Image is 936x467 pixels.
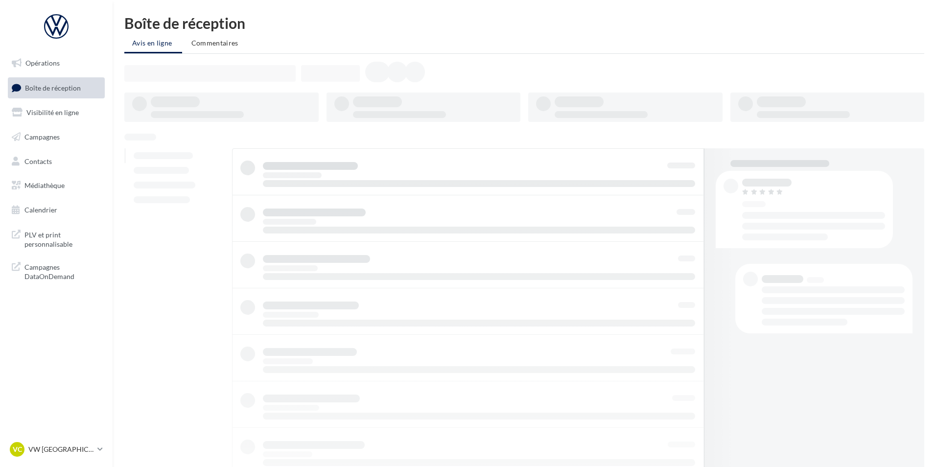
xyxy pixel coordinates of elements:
a: PLV et print personnalisable [6,224,107,253]
span: Boîte de réception [25,83,81,92]
a: Contacts [6,151,107,172]
span: Campagnes [24,133,60,141]
a: VC VW [GEOGRAPHIC_DATA] [8,440,105,459]
span: Calendrier [24,206,57,214]
span: Campagnes DataOnDemand [24,260,101,281]
span: VC [13,444,22,454]
a: Boîte de réception [6,77,107,98]
span: Commentaires [191,39,238,47]
p: VW [GEOGRAPHIC_DATA] [28,444,94,454]
div: Boîte de réception [124,16,924,30]
span: PLV et print personnalisable [24,228,101,249]
span: Médiathèque [24,181,65,189]
span: Contacts [24,157,52,165]
span: Opérations [25,59,60,67]
a: Campagnes [6,127,107,147]
a: Campagnes DataOnDemand [6,257,107,285]
a: Médiathèque [6,175,107,196]
a: Calendrier [6,200,107,220]
span: Visibilité en ligne [26,108,79,117]
a: Opérations [6,53,107,73]
a: Visibilité en ligne [6,102,107,123]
